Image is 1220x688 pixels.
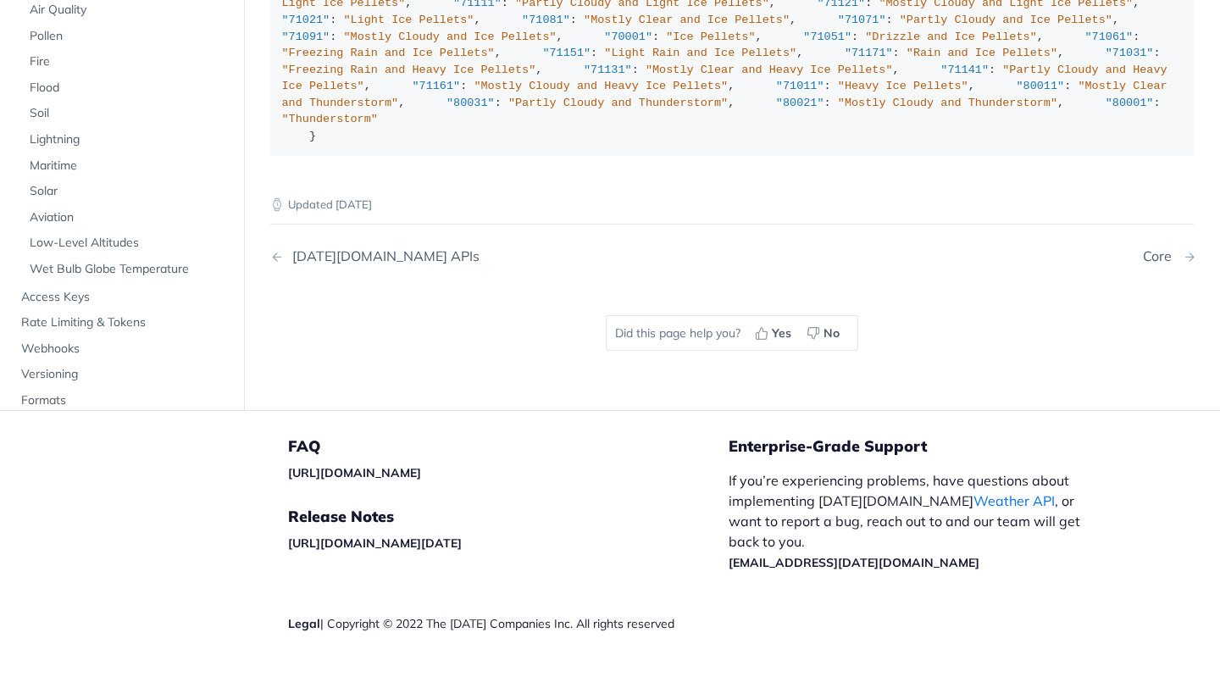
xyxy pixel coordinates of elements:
div: Did this page help you? [606,315,858,351]
span: "Partly Cloudy and Ice Pellets" [900,14,1112,26]
span: "71011" [776,80,824,92]
span: Versioning [21,367,227,384]
span: Wet Bulb Globe Temperature [30,261,227,278]
a: Rate Limiting & Tokens [13,310,231,336]
h5: Release Notes [288,507,729,527]
span: "71161" [412,80,460,92]
button: Yes [749,320,801,346]
a: Versioning [13,363,231,388]
span: Access Keys [21,289,227,306]
a: Soil [21,102,231,127]
span: "71081" [522,14,570,26]
span: "Mostly Clear and Heavy Ice Pellets" [646,64,893,76]
span: "Heavy Ice Pellets" [838,80,968,92]
span: "Light Ice Pellets" [343,14,474,26]
a: Wet Bulb Globe Temperature [21,257,231,282]
span: "80011" [1016,80,1064,92]
span: "Mostly Cloudy and Thunderstorm" [838,97,1057,109]
span: "Freezing Rain and Heavy Ice Pellets" [282,64,536,76]
a: Access Keys [13,285,231,310]
span: Yes [772,325,791,342]
span: "Mostly Cloudy and Ice Pellets" [343,31,556,43]
span: No [823,325,840,342]
span: Soil [30,106,227,123]
a: Maritime [21,153,231,179]
span: "Freezing Rain and Ice Pellets" [282,47,495,59]
span: "Mostly Cloudy and Heavy Ice Pellets" [474,80,728,92]
span: "71031" [1106,47,1154,59]
span: Solar [30,183,227,200]
span: Air Quality [30,2,227,19]
h5: FAQ [288,436,729,457]
a: Webhooks [13,336,231,362]
a: Legal [288,616,320,631]
span: "71151" [542,47,591,59]
span: "71091" [282,31,330,43]
span: "80031" [446,97,495,109]
span: "Drizzle and Ice Pellets" [865,31,1037,43]
span: Pollen [30,28,227,45]
div: [DATE][DOMAIN_NAME] APIs [284,248,480,264]
a: Lightning [21,127,231,153]
span: Fire [30,54,227,71]
a: Low-Level Altitudes [21,231,231,257]
span: Aviation [30,209,227,226]
span: "71051" [803,31,851,43]
button: No [801,320,849,346]
span: Lightning [30,131,227,148]
nav: Pagination Controls [270,231,1194,281]
a: Formats [13,388,231,413]
span: "71131" [584,64,632,76]
a: Flood [21,75,231,101]
span: "71071" [838,14,886,26]
a: Fire [21,50,231,75]
h5: Enterprise-Grade Support [729,436,1125,457]
a: [URL][DOMAIN_NAME] [288,465,421,480]
span: "Ice Pellets" [666,31,755,43]
span: Maritime [30,158,227,175]
a: Next Page: Core [1143,248,1194,264]
a: Pollen [21,24,231,49]
a: Aviation [21,205,231,230]
p: If you’re experiencing problems, have questions about implementing [DATE][DOMAIN_NAME] , or want ... [729,470,1098,572]
span: "Light Rain and Ice Pellets" [604,47,796,59]
span: Formats [21,392,227,409]
div: | Copyright © 2022 The [DATE] Companies Inc. All rights reserved [288,615,729,632]
span: "71021" [282,14,330,26]
a: Solar [21,179,231,204]
a: Weather API [973,492,1055,509]
span: "Thunderstorm" [282,113,378,125]
span: "80021" [776,97,824,109]
span: Webhooks [21,341,227,358]
p: Updated [DATE] [270,197,1194,214]
span: "Partly Cloudy and Thunderstorm" [508,97,728,109]
span: "70001" [604,31,652,43]
div: Core [1143,248,1180,264]
a: [URL][DOMAIN_NAME][DATE] [288,535,462,551]
span: Low-Level Altitudes [30,236,227,252]
span: "80001" [1106,97,1154,109]
span: "71061" [1085,31,1134,43]
a: Previous Page: Tomorrow.io APIs [270,248,666,264]
span: Flood [30,80,227,97]
span: "71171" [845,47,893,59]
span: "Rain and Ice Pellets" [907,47,1057,59]
span: Rate Limiting & Tokens [21,314,227,331]
span: "71141" [940,64,989,76]
a: [EMAIL_ADDRESS][DATE][DOMAIN_NAME] [729,555,979,570]
span: "Mostly Clear and Thunderstorm" [282,80,1174,109]
span: "Mostly Clear and Ice Pellets" [584,14,790,26]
